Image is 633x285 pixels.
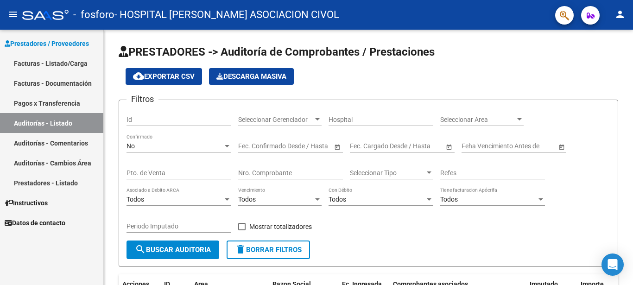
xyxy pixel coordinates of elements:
span: Borrar Filtros [235,246,302,254]
input: Start date [350,142,379,150]
input: Start date [238,142,267,150]
button: Open calendar [332,142,342,152]
span: Instructivos [5,198,48,208]
span: Todos [329,196,346,203]
span: Todos [440,196,458,203]
button: Borrar Filtros [227,241,310,259]
button: Buscar Auditoria [127,241,219,259]
mat-icon: search [135,244,146,255]
input: End date [386,142,432,150]
button: Exportar CSV [126,68,202,85]
span: No [127,142,135,150]
mat-icon: menu [7,9,19,20]
span: Descarga Masiva [216,72,286,81]
span: Buscar Auditoria [135,246,211,254]
input: End date [275,142,320,150]
span: Todos [238,196,256,203]
span: Seleccionar Tipo [350,169,425,177]
span: Prestadores / Proveedores [5,38,89,49]
span: - HOSPITAL [PERSON_NAME] ASOCIACION CIVOL [114,5,339,25]
h3: Filtros [127,93,158,106]
button: Descarga Masiva [209,68,294,85]
mat-icon: cloud_download [133,70,144,82]
span: Seleccionar Area [440,116,515,124]
span: Datos de contacto [5,218,65,228]
span: - fosforo [73,5,114,25]
mat-icon: person [614,9,626,20]
span: PRESTADORES -> Auditoría de Comprobantes / Prestaciones [119,45,435,58]
mat-icon: delete [235,244,246,255]
app-download-masive: Descarga masiva de comprobantes (adjuntos) [209,68,294,85]
span: Seleccionar Gerenciador [238,116,313,124]
button: Open calendar [557,142,566,152]
span: Todos [127,196,144,203]
div: Open Intercom Messenger [601,253,624,276]
button: Open calendar [444,142,454,152]
span: Mostrar totalizadores [249,221,312,232]
span: Exportar CSV [133,72,195,81]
